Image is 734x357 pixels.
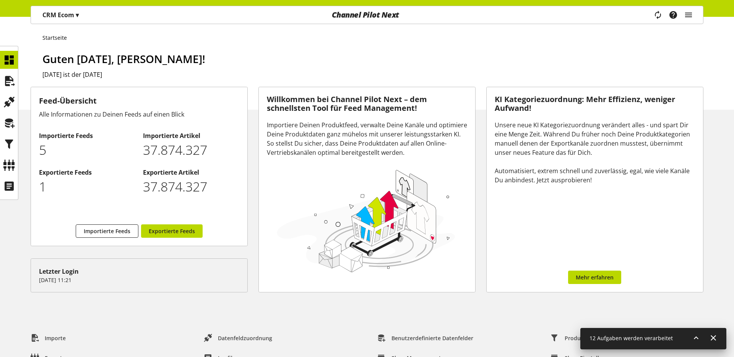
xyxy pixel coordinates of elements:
a: Importierte Feeds [76,224,138,238]
span: Mehr erfahren [576,273,614,281]
div: Alle Informationen zu Deinen Feeds auf einen Blick [39,110,239,119]
a: Datenfeldzuordnung [198,331,278,345]
p: 1 [39,177,135,196]
h2: Importierte Artikel [143,131,239,140]
a: Benutzerdefinierte Datenfelder [371,331,479,345]
h2: Exportierte Feeds [39,168,135,177]
span: Importierte Feeds [84,227,130,235]
h2: Exportierte Artikel [143,168,239,177]
nav: main navigation [31,6,703,24]
span: ▾ [76,11,79,19]
p: 37874327 [143,177,239,196]
h3: Feed-Übersicht [39,95,239,107]
h2: Importierte Feeds [39,131,135,140]
span: 12 Aufgaben werden verarbeitet [589,334,673,342]
span: Benutzerdefinierte Datenfelder [391,334,473,342]
p: [DATE] 11:21 [39,276,239,284]
h3: KI Kategoriezuordnung: Mehr Effizienz, weniger Aufwand! [495,95,695,112]
span: Exportierte Feeds [149,227,195,235]
img: 78e1b9dcff1e8392d83655fcfc870417.svg [274,167,458,274]
p: 5 [39,140,135,160]
div: Unsere neue KI Kategoriezuordnung verändert alles - und spart Dir eine Menge Zeit. Während Du frü... [495,120,695,185]
div: Letzter Login [39,267,239,276]
a: Importe [24,331,72,345]
a: Mehr erfahren [568,271,621,284]
span: Importe [45,334,66,342]
span: Guten [DATE], [PERSON_NAME]! [42,52,205,66]
span: Datenfeldzuordnung [218,334,272,342]
p: CRM Ecom [42,10,79,19]
div: Importiere Deinen Produktfeed, verwalte Deine Kanäle und optimiere Deine Produktdaten ganz mühelo... [267,120,467,157]
a: Produktfilter [544,331,605,345]
a: Exportierte Feeds [141,224,203,238]
h3: Willkommen bei Channel Pilot Next – dem schnellsten Tool für Feed Management! [267,95,467,112]
p: 37874327 [143,140,239,160]
span: Produktfilter [565,334,599,342]
h2: [DATE] ist der [DATE] [42,70,703,79]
